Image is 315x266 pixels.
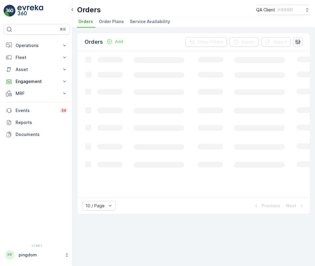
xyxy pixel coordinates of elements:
[16,120,67,126] p: Reports
[185,37,227,47] button: Clear Filters
[273,39,287,45] p: Import
[99,19,124,25] span: Order Plans
[4,64,70,75] button: Asset
[130,19,170,25] span: Service Availability
[286,203,296,209] p: Next
[253,202,281,209] button: Previous
[4,244,70,247] span: v 1.48.1
[277,7,293,12] p: ( +03:00 )
[61,108,66,113] p: 34
[4,105,70,117] a: Events34
[17,5,43,17] img: logo_light-DOdMpM7g.png
[256,5,310,15] button: QA Client(+03:00)
[4,129,70,140] a: Documents
[4,75,70,87] button: Engagement
[16,78,58,84] p: Engagement
[85,38,103,46] p: Orders
[16,43,58,49] p: Operations
[197,39,223,45] p: Clear Filters
[60,27,66,32] p: ⌘B
[241,39,255,45] p: Export
[261,37,291,47] button: Import
[115,39,123,45] p: Add
[78,19,93,25] span: Orders
[4,117,70,129] a: Reports
[16,132,67,137] p: Documents
[262,203,280,209] p: Previous
[16,66,58,72] p: Asset
[4,52,70,64] button: Fleet
[77,5,101,15] p: Orders
[104,38,126,45] button: Add
[286,202,305,209] button: Next
[4,249,70,261] button: PPpingdom
[16,108,56,114] p: Events
[229,37,259,47] button: Export
[4,40,70,52] button: Operations
[16,55,58,61] p: Fleet
[4,5,16,17] img: logo
[4,87,70,99] button: MRF
[16,90,58,96] p: MRF
[256,7,275,13] p: QA Client
[19,252,61,258] p: pingdom
[5,250,15,260] div: PP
